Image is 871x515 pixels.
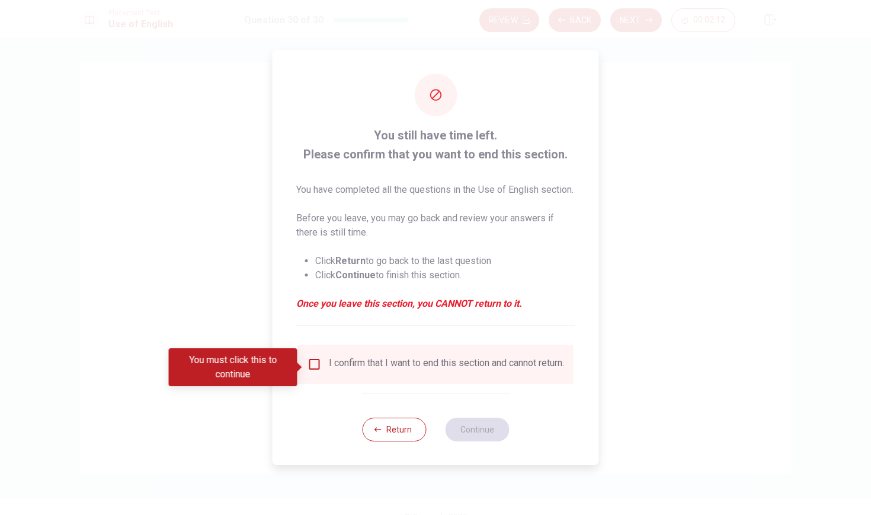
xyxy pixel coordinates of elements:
strong: Return [335,255,366,266]
span: You still have time left. Please confirm that you want to end this section. [296,126,575,164]
button: Return [362,418,426,441]
em: Once you leave this section, you CANNOT return to it. [296,297,575,311]
strong: Continue [335,269,376,281]
p: You have completed all the questions in the Use of English section. [296,183,575,197]
p: Before you leave, you may go back and review your answers if there is still time. [296,211,575,240]
div: You must click this to continue [169,348,297,386]
li: Click to finish this section. [315,268,575,282]
li: Click to go back to the last question [315,254,575,268]
span: You must click this to continue [308,357,322,371]
button: Continue [445,418,509,441]
div: I confirm that I want to end this section and cannot return. [329,357,564,371]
